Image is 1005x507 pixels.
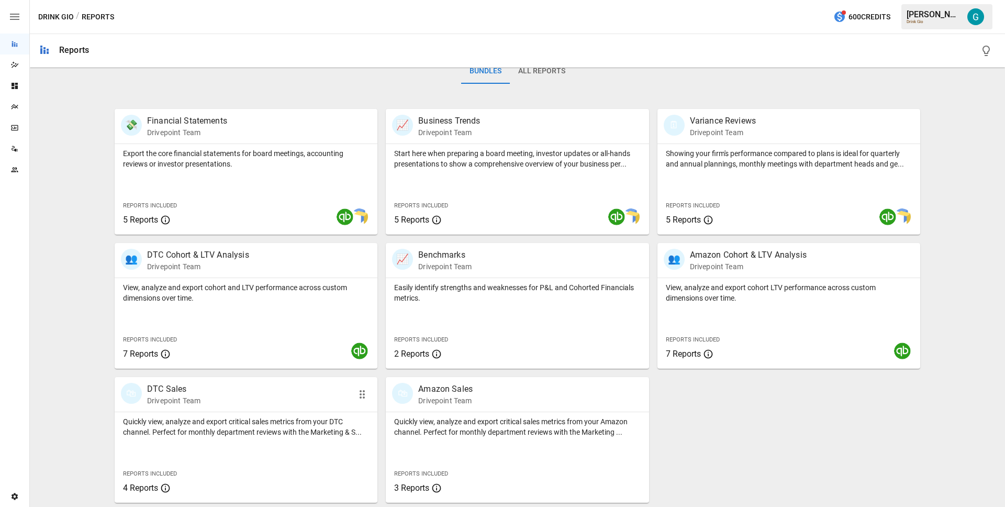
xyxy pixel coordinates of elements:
span: 600 Credits [848,10,890,24]
span: Reports Included [394,202,448,209]
span: 4 Reports [123,483,158,493]
img: quickbooks [608,208,625,225]
span: Reports Included [123,470,177,477]
span: 2 Reports [394,349,429,359]
p: Easily identify strengths and weaknesses for P&L and Cohorted Financials metrics. [394,282,640,303]
span: 7 Reports [666,349,701,359]
div: 🛍 [392,383,413,404]
p: Business Trends [418,115,480,127]
p: Amazon Sales [418,383,473,395]
p: Drivepoint Team [690,261,807,272]
div: 📈 [392,115,413,136]
p: Variance Reviews [690,115,756,127]
p: DTC Cohort & LTV Analysis [147,249,249,261]
div: Reports [59,45,89,55]
button: All Reports [510,59,574,84]
span: Reports Included [666,336,720,343]
span: Reports Included [394,336,448,343]
div: 👥 [664,249,685,270]
div: 🗓 [664,115,685,136]
img: quickbooks [894,343,911,359]
span: Reports Included [666,202,720,209]
p: Quickly view, analyze and export critical sales metrics from your DTC channel. Perfect for monthl... [123,416,369,437]
p: Export the core financial statements for board meetings, accounting reviews or investor presentat... [123,148,369,169]
p: Quickly view, analyze and export critical sales metrics from your Amazon channel. Perfect for mon... [394,416,640,437]
img: smart model [894,208,911,225]
img: quickbooks [351,343,368,359]
button: Drink Gio [38,10,74,24]
img: Gavin Acres [967,8,984,25]
p: Drivepoint Team [147,127,227,138]
p: Drivepoint Team [418,395,473,406]
span: Reports Included [123,336,177,343]
div: 🛍 [121,383,142,404]
p: Benchmarks [418,249,472,261]
p: View, analyze and export cohort and LTV performance across custom dimensions over time. [123,282,369,303]
p: DTC Sales [147,383,200,395]
p: Drivepoint Team [147,395,200,406]
span: 5 Reports [123,215,158,225]
div: [PERSON_NAME] [907,9,961,19]
div: 👥 [121,249,142,270]
p: Drivepoint Team [418,261,472,272]
button: 600Credits [829,7,895,27]
p: Drivepoint Team [690,127,756,138]
button: Gavin Acres [961,2,990,31]
p: Amazon Cohort & LTV Analysis [690,249,807,261]
span: Reports Included [123,202,177,209]
p: Start here when preparing a board meeting, investor updates or all-hands presentations to show a ... [394,148,640,169]
p: View, analyze and export cohort LTV performance across custom dimensions over time. [666,282,912,303]
div: / [76,10,80,24]
span: 5 Reports [666,215,701,225]
div: Drink Gio [907,19,961,24]
img: quickbooks [337,208,353,225]
p: Financial Statements [147,115,227,127]
span: 7 Reports [123,349,158,359]
span: 5 Reports [394,215,429,225]
div: 💸 [121,115,142,136]
span: Reports Included [394,470,448,477]
p: Drivepoint Team [418,127,480,138]
img: quickbooks [879,208,896,225]
span: 3 Reports [394,483,429,493]
div: 📈 [392,249,413,270]
img: smart model [623,208,640,225]
img: smart model [351,208,368,225]
p: Drivepoint Team [147,261,249,272]
button: Bundles [461,59,510,84]
p: Showing your firm's performance compared to plans is ideal for quarterly and annual plannings, mo... [666,148,912,169]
